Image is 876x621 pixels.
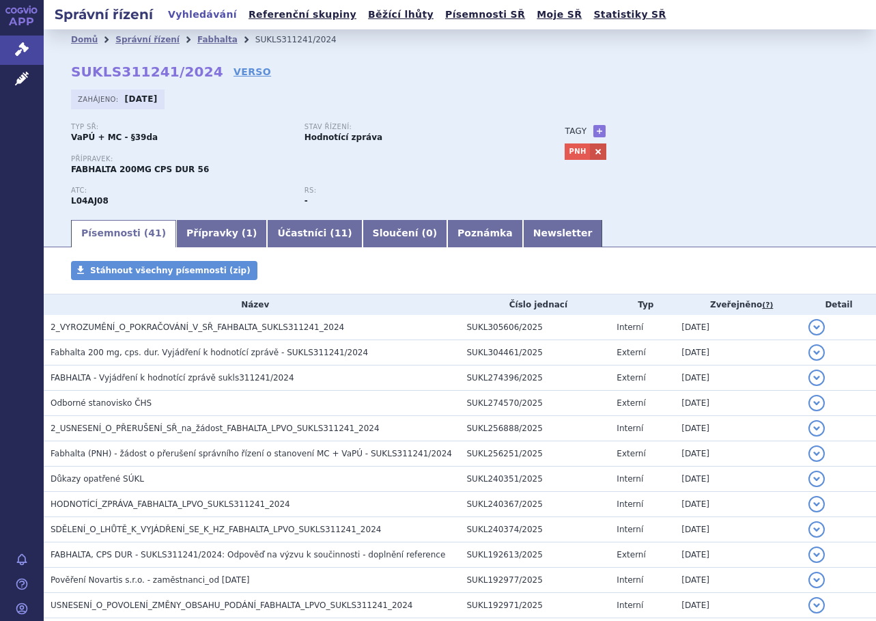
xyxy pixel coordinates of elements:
a: Newsletter [523,220,603,247]
td: [DATE] [675,467,802,492]
td: [DATE] [675,315,802,340]
a: + [593,125,606,137]
td: [DATE] [675,416,802,441]
a: Vyhledávání [164,5,241,24]
a: Fabhalta [197,35,238,44]
td: SUKL240374/2025 [460,517,610,542]
span: Externí [617,550,645,560]
span: 11 [335,227,348,238]
th: Typ [610,294,675,315]
td: SUKL240367/2025 [460,492,610,517]
td: [DATE] [675,441,802,467]
span: Interní [617,601,643,610]
button: detail [808,521,825,538]
a: Poznámka [447,220,523,247]
span: FABHALTA 200MG CPS DUR 56 [71,165,209,174]
td: [DATE] [675,365,802,391]
h2: Správní řízení [44,5,164,24]
span: 2_VYROZUMĚNÍ_O_POKRAČOVÁNÍ_V_SŘ_FAHBALTA_SUKLS311241_2024 [51,322,344,332]
td: SUKL192971/2025 [460,593,610,618]
button: detail [808,471,825,487]
button: detail [808,395,825,411]
td: [DATE] [675,593,802,618]
strong: - [305,196,308,206]
td: [DATE] [675,542,802,568]
span: Pověření Novartis s.r.o. - zaměstnanci_od 12.03.2025 [51,575,249,585]
a: Běžící lhůty [364,5,438,24]
p: Typ SŘ: [71,123,291,131]
a: Domů [71,35,98,44]
span: 0 [426,227,433,238]
td: SUKL305606/2025 [460,315,610,340]
td: [DATE] [675,568,802,593]
strong: SUKLS311241/2024 [71,64,223,80]
td: [DATE] [675,492,802,517]
td: SUKL256251/2025 [460,441,610,467]
a: Přípravky (1) [176,220,267,247]
span: 41 [148,227,161,238]
strong: Hodnotící zpráva [305,133,382,142]
th: Zveřejněno [675,294,802,315]
td: SUKL274396/2025 [460,365,610,391]
a: Referenční skupiny [244,5,361,24]
a: VERSO [234,65,271,79]
button: detail [808,420,825,437]
a: Statistiky SŘ [589,5,670,24]
span: Fabhalta (PNH) - žádost o přerušení správního řízení o stanovení MC + VaPÚ - SUKLS311241/2024 [51,449,452,458]
span: Interní [617,499,643,509]
td: SUKL304461/2025 [460,340,610,365]
span: 1 [246,227,253,238]
abbr: (?) [762,301,773,310]
span: Interní [617,474,643,484]
a: Stáhnout všechny písemnosti (zip) [71,261,257,280]
th: Detail [802,294,876,315]
span: Interní [617,575,643,585]
button: detail [808,370,825,386]
td: [DATE] [675,517,802,542]
strong: [DATE] [125,94,158,104]
button: detail [808,597,825,613]
button: detail [808,572,825,588]
span: Interní [617,525,643,534]
span: Externí [617,348,645,357]
button: detail [808,496,825,512]
span: FABHALTA - Vyjádření k hodnotící zprávě sukls311241/2024 [51,373,294,383]
td: SUKL274570/2025 [460,391,610,416]
th: Číslo jednací [460,294,610,315]
a: Účastníci (11) [267,220,362,247]
a: Písemnosti (41) [71,220,176,247]
span: Důkazy opatřené SÚKL [51,474,144,484]
a: Sloučení (0) [363,220,447,247]
span: Interní [617,424,643,433]
button: detail [808,344,825,361]
strong: VaPÚ + MC - §39da [71,133,158,142]
strong: IPTAKOPAN [71,196,109,206]
td: SUKL240351/2025 [460,467,610,492]
span: SDĚLENÍ_O_LHŮTĚ_K_VYJÁDŘENÍ_SE_K_HZ_FABHALTA_LPVO_SUKLS311241_2024 [51,525,381,534]
span: Externí [617,449,645,458]
span: Stáhnout všechny písemnosti (zip) [90,266,251,275]
a: Moje SŘ [533,5,586,24]
td: SUKL192613/2025 [460,542,610,568]
button: detail [808,445,825,462]
td: [DATE] [675,340,802,365]
span: FABHALTA, CPS DUR - SUKLS311241/2024: Odpověď na výzvu k součinnosti - doplnění reference [51,550,445,560]
span: Interní [617,322,643,332]
span: USNESENÍ_O_POVOLENÍ_ZMĚNY_OBSAHU_PODÁNÍ_FABHALTA_LPVO_SUKLS311241_2024 [51,601,412,610]
p: ATC: [71,187,291,195]
span: Fabhalta 200 mg, cps. dur. Vyjádření k hodnotící zprávě - SUKLS311241/2024 [51,348,368,357]
span: Externí [617,373,645,383]
a: Písemnosti SŘ [441,5,529,24]
a: Správní řízení [115,35,180,44]
p: RS: [305,187,524,195]
button: detail [808,319,825,335]
td: [DATE] [675,391,802,416]
td: SUKL192977/2025 [460,568,610,593]
th: Název [44,294,460,315]
p: Přípravek: [71,155,537,163]
li: SUKLS311241/2024 [255,29,354,50]
span: Odborné stanovisko ČHS [51,398,152,408]
a: PNH [565,143,589,160]
span: Externí [617,398,645,408]
span: 2_USNESENÍ_O_PŘERUŠENÍ_SŘ_na_žádost_FABHALTA_LPVO_SUKLS311241_2024 [51,424,380,433]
